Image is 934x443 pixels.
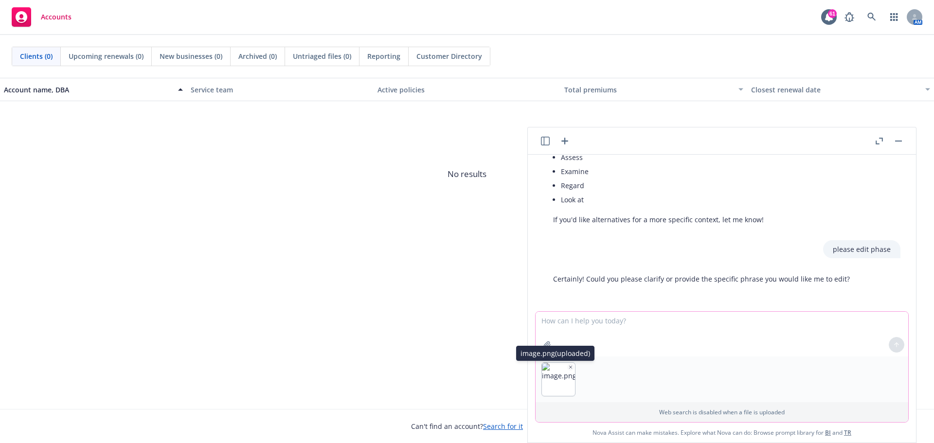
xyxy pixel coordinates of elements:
[374,78,560,101] button: Active policies
[751,85,919,95] div: Closest renewal date
[561,164,787,178] li: Examine
[542,363,575,396] img: image.png
[411,421,523,431] span: Can't find an account?
[564,85,733,95] div: Total premiums
[833,244,891,254] p: please edit phase
[884,7,904,27] a: Switch app
[561,150,787,164] li: Assess
[561,178,787,193] li: Regard
[560,78,747,101] button: Total premiums
[862,7,881,27] a: Search
[541,408,902,416] p: Web search is disabled when a file is uploaded
[293,51,351,61] span: Untriaged files (0)
[844,428,851,437] a: TR
[238,51,277,61] span: Archived (0)
[160,51,222,61] span: New businesses (0)
[532,423,912,443] span: Nova Assist can make mistakes. Explore what Nova can do: Browse prompt library for and
[20,51,53,61] span: Clients (0)
[4,85,172,95] div: Account name, DBA
[828,9,837,18] div: 61
[747,78,934,101] button: Closest renewal date
[69,51,144,61] span: Upcoming renewals (0)
[8,3,75,31] a: Accounts
[483,422,523,431] a: Search for it
[840,7,859,27] a: Report a Bug
[553,274,850,284] p: Certainly! Could you please clarify or provide the specific phrase you would like me to edit?
[553,214,787,225] p: If you'd like alternatives for a more specific context, let me know!
[367,51,400,61] span: Reporting
[191,85,370,95] div: Service team
[41,13,72,21] span: Accounts
[825,428,831,437] a: BI
[187,78,374,101] button: Service team
[416,51,482,61] span: Customer Directory
[377,85,557,95] div: Active policies
[561,193,787,207] li: Look at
